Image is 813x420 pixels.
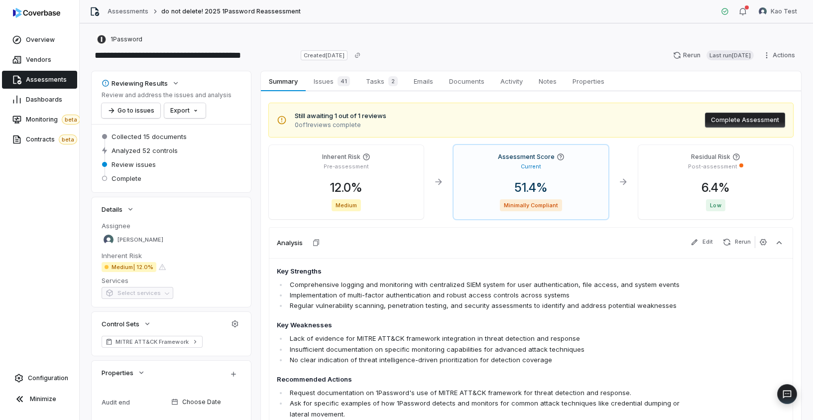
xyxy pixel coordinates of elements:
dt: Services [102,276,241,285]
span: Complete [112,174,141,183]
button: Details [99,200,137,218]
button: Reviewing Results [99,74,183,92]
span: Last run [DATE] [706,50,754,60]
span: beta [62,115,80,125]
p: Pre-assessment [324,163,369,170]
button: Copy link [348,46,366,64]
button: Export [164,103,206,118]
span: Monitoring [26,115,80,125]
button: Actions [760,48,801,63]
a: Monitoringbeta [2,111,77,129]
dt: Assignee [102,221,241,230]
div: Reviewing Results [102,79,168,88]
span: Summary [265,75,301,88]
li: Regular vulnerability scanning, penetration testing, and security assessments to identify and add... [287,300,684,311]
img: logo-D7KZi-bG.svg [13,8,60,18]
span: 41 [338,76,350,86]
button: Complete Assessment [705,113,785,128]
img: Kao Test avatar [759,7,767,15]
li: No clear indication of threat intelligence-driven prioritization for detection coverage [287,355,684,365]
span: 6.4 % [694,180,738,195]
span: 2 [388,76,398,86]
button: RerunLast run[DATE] [667,48,760,63]
span: Tasks [362,74,402,88]
button: Minimize [4,389,75,409]
span: Notes [535,75,561,88]
a: Contractsbeta [2,131,77,148]
span: 51.4 % [506,180,556,195]
button: https://1password.com/1Password [94,30,145,48]
span: [PERSON_NAME] [117,236,163,244]
h4: Recommended Actions [277,375,684,385]
li: Implementation of multi-factor authentication and robust access controls across systems [287,290,684,300]
span: Details [102,205,122,214]
button: Kao Test avatarKao Test [753,4,803,19]
span: 0 of 1 reviews complete [295,121,386,129]
h4: Key Strengths [277,267,684,277]
span: Low [706,199,725,211]
span: Configuration [28,374,68,382]
h4: Residual Risk [691,153,730,161]
p: Review and address the issues and analysis [102,91,232,99]
h4: Key Weaknesses [277,320,684,330]
span: Kao Test [771,7,797,15]
a: Assessments [2,71,77,89]
a: Overview [2,31,77,49]
p: Post-assessment [688,163,737,170]
span: Medium [332,199,361,211]
span: Activity [496,75,527,88]
a: Dashboards [2,91,77,109]
button: Properties [99,364,148,382]
li: Insufficient documentation on specific monitoring capabilities for advanced attack techniques [287,344,684,355]
button: Choose Date [167,392,245,413]
dt: Inherent Risk [102,251,241,260]
h4: Assessment Score [498,153,555,161]
span: Minimize [30,395,56,403]
span: Collected 15 documents [112,132,187,141]
div: Audit end [102,399,167,406]
span: 12.0 % [322,180,370,195]
span: Choose Date [182,398,221,406]
h3: Analysis [277,238,303,247]
button: Go to issues [102,103,160,118]
span: Contracts [26,135,77,144]
button: Edit [687,236,717,248]
li: Request documentation on 1Password's use of MITRE ATT&CK framework for threat detection and respo... [287,388,684,398]
p: Current [521,163,541,170]
a: MITRE ATT&CK Framework [102,336,203,348]
button: Rerun [719,236,755,248]
span: beta [59,135,77,144]
li: Ask for specific examples of how 1Password detects and monitors for common attack techniques like... [287,398,684,419]
span: Minimally Compliant [500,199,563,211]
span: Properties [102,368,133,377]
li: Comprehensive logging and monitoring with centralized SIEM system for user authentication, file a... [287,280,684,290]
span: Medium | 12.0% [102,262,156,272]
a: Configuration [4,369,75,387]
img: Danny Higdon avatar [104,235,114,245]
span: Assessments [26,76,67,84]
span: Control Sets [102,319,139,328]
span: MITRE ATT&CK Framework [116,338,189,346]
span: Review issues [112,160,156,169]
span: do not delete! 2025 1Password Reassessment [161,7,301,15]
span: Still awaiting 1 out of 1 reviews [295,111,386,121]
span: 1Password [111,35,142,43]
span: Properties [569,75,608,88]
span: Vendors [26,56,51,64]
span: Created [DATE] [301,50,348,60]
span: Analyzed 52 controls [112,146,178,155]
span: Issues [310,74,354,88]
a: Vendors [2,51,77,69]
li: Lack of evidence for MITRE ATT&CK framework integration in threat detection and response [287,333,684,344]
button: Control Sets [99,315,154,333]
span: Documents [445,75,488,88]
span: Dashboards [26,96,62,104]
h4: Inherent Risk [322,153,360,161]
span: Emails [410,75,437,88]
span: Overview [26,36,55,44]
a: Assessments [108,7,148,15]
